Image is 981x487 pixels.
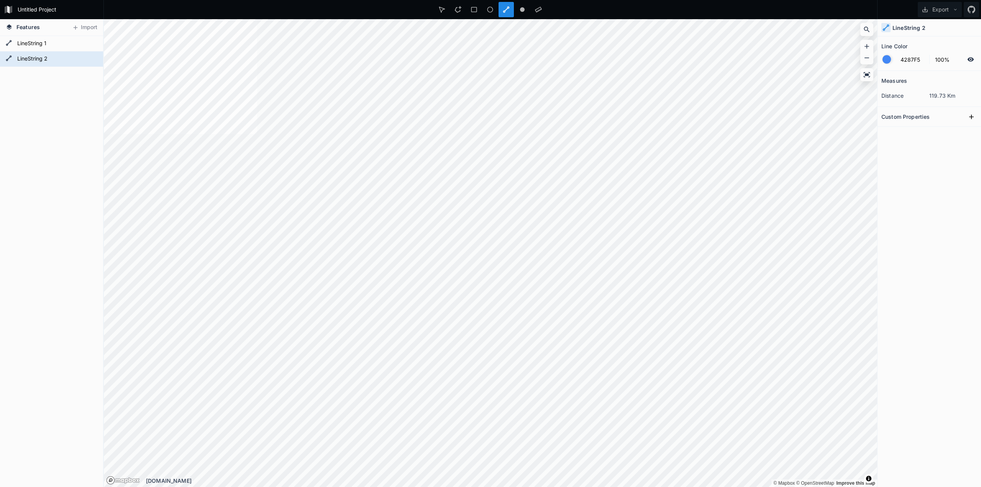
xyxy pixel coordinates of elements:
h4: LineString 2 [892,24,925,32]
button: Toggle attribution [864,474,873,483]
h2: Line Color [881,40,907,52]
button: Export [918,2,962,17]
h2: Custom Properties [881,111,930,123]
dt: distance [881,92,929,100]
button: Import [68,21,101,34]
dd: 119.73 Km [929,92,977,100]
a: Mapbox logo [106,476,140,485]
a: OpenStreetMap [796,480,834,486]
h2: Measures [881,75,907,87]
a: Mapbox logo [106,476,115,485]
span: Toggle attribution [866,474,871,483]
span: Features [16,23,40,31]
div: [DOMAIN_NAME] [146,477,877,485]
a: Map feedback [836,480,875,486]
a: Mapbox [773,480,795,486]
